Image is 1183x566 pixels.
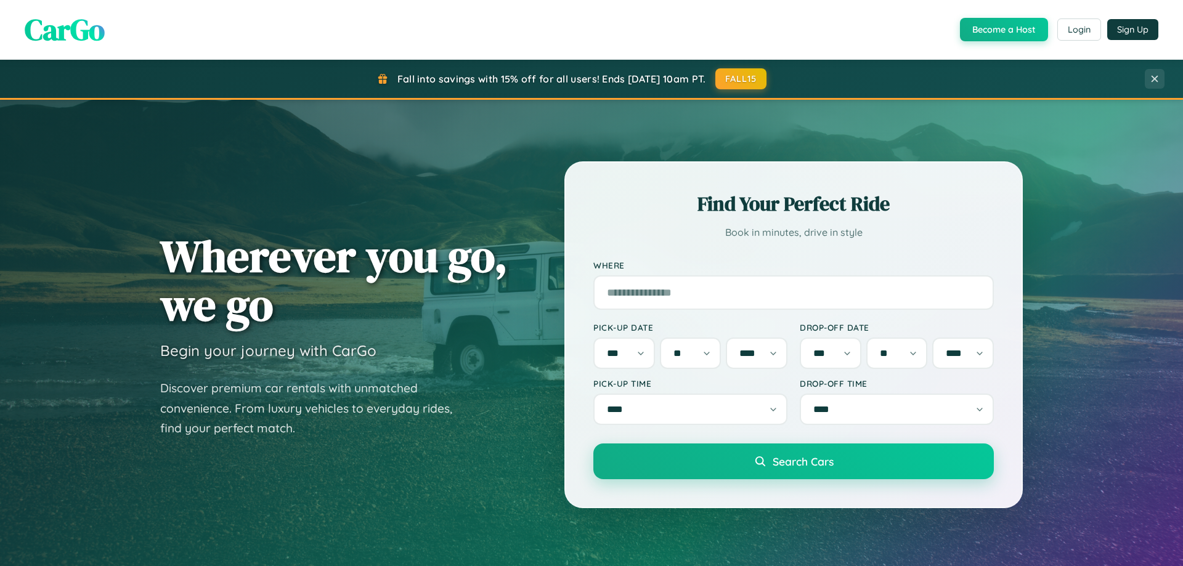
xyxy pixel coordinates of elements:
button: Search Cars [593,443,994,479]
span: Fall into savings with 15% off for all users! Ends [DATE] 10am PT. [397,73,706,85]
button: Become a Host [960,18,1048,41]
span: CarGo [25,9,105,50]
label: Pick-up Date [593,322,787,333]
h1: Wherever you go, we go [160,232,508,329]
button: Login [1057,18,1101,41]
h3: Begin your journey with CarGo [160,341,376,360]
span: Search Cars [773,455,834,468]
button: Sign Up [1107,19,1158,40]
label: Drop-off Date [800,322,994,333]
h2: Find Your Perfect Ride [593,190,994,217]
label: Pick-up Time [593,378,787,389]
p: Discover premium car rentals with unmatched convenience. From luxury vehicles to everyday rides, ... [160,378,468,439]
p: Book in minutes, drive in style [593,224,994,241]
label: Where [593,260,994,270]
button: FALL15 [715,68,767,89]
label: Drop-off Time [800,378,994,389]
